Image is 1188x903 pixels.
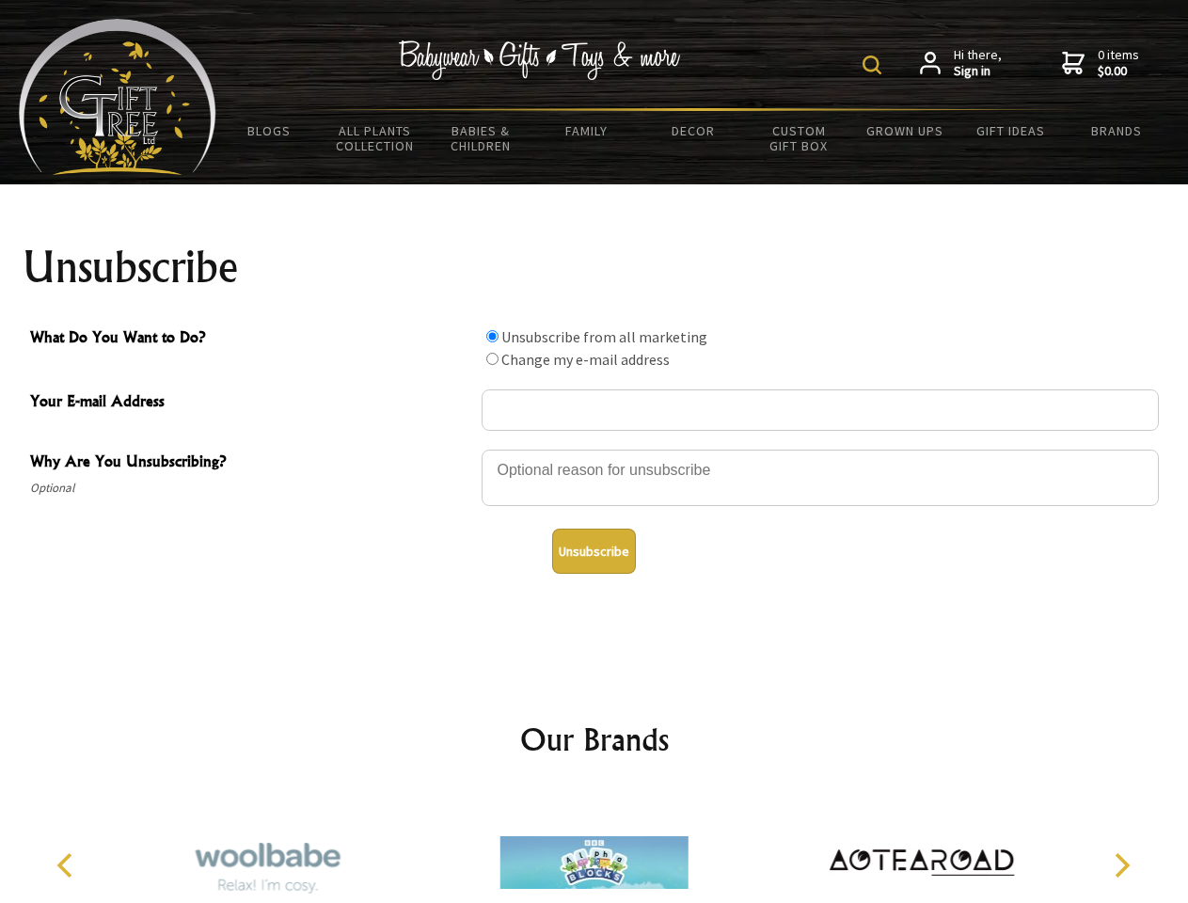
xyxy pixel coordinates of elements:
[38,717,1151,762] h2: Our Brands
[552,529,636,574] button: Unsubscribe
[482,389,1159,431] input: Your E-mail Address
[23,245,1166,290] h1: Unsubscribe
[1098,46,1139,80] span: 0 items
[958,111,1064,150] a: Gift Ideas
[323,111,429,166] a: All Plants Collection
[1064,111,1170,150] a: Brands
[746,111,852,166] a: Custom Gift Box
[863,55,881,74] img: product search
[486,330,499,342] input: What Do You Want to Do?
[399,40,681,80] img: Babywear - Gifts - Toys & more
[1098,63,1139,80] strong: $0.00
[30,325,472,353] span: What Do You Want to Do?
[216,111,323,150] a: BLOGS
[486,353,499,365] input: What Do You Want to Do?
[47,845,88,886] button: Previous
[501,350,670,369] label: Change my e-mail address
[954,63,1002,80] strong: Sign in
[954,47,1002,80] span: Hi there,
[428,111,534,166] a: Babies & Children
[30,477,472,499] span: Optional
[640,111,746,150] a: Decor
[30,389,472,417] span: Your E-mail Address
[851,111,958,150] a: Grown Ups
[920,47,1002,80] a: Hi there,Sign in
[1062,47,1139,80] a: 0 items$0.00
[482,450,1159,506] textarea: Why Are You Unsubscribing?
[1101,845,1142,886] button: Next
[501,327,707,346] label: Unsubscribe from all marketing
[30,450,472,477] span: Why Are You Unsubscribing?
[19,19,216,175] img: Babyware - Gifts - Toys and more...
[534,111,641,150] a: Family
